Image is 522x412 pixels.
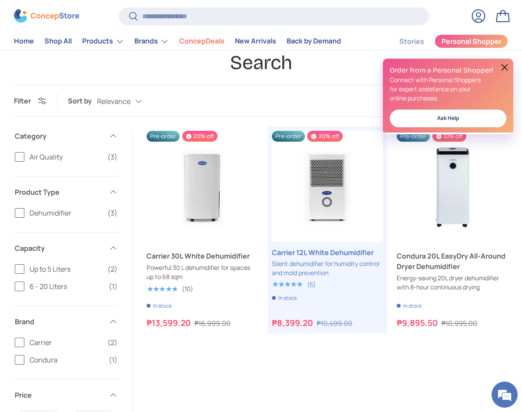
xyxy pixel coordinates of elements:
[147,131,258,242] a: Carrier 30L White Dehumidifier
[147,251,258,261] a: Carrier 30L White Dehumidifier
[397,131,508,242] a: Condura 20L EasyDry All-Around Dryer Dehumidifier
[390,66,506,75] h2: Order from a Personal Shopper!
[14,50,508,75] h1: Search
[15,233,117,264] summary: Capacity
[30,208,102,218] span: Dehumidifier
[399,33,424,50] a: Stories
[107,337,117,348] span: (2)
[97,94,159,109] button: Relevance
[14,33,34,50] a: Home
[235,33,276,50] a: New Arrivals
[44,33,72,50] a: Shop All
[15,379,117,411] summary: Price
[30,264,102,274] span: Up to 5 Liters
[107,208,117,218] span: (3)
[109,355,117,365] span: (1)
[15,306,117,337] summary: Brand
[68,96,97,106] label: Sort by
[129,33,174,50] summary: Brands
[390,75,506,103] p: Connect with Personal Shoppers for expert assistance on your online purchases.
[14,96,31,106] span: Filter
[107,152,117,162] span: (3)
[432,131,466,142] span: 10% off
[14,10,79,23] img: ConcepStore
[435,34,508,48] a: Personal Shopper
[287,33,341,50] a: Back by Demand
[15,187,104,197] span: Product Type
[390,110,506,127] a: Ask Help
[14,96,47,106] button: Filter
[442,38,502,45] span: Personal Shopper
[30,152,102,162] span: Air Quality
[272,247,383,258] a: Carrier 12L White Dehumidifier
[179,33,224,50] a: ConcepDeals
[109,281,117,292] span: (1)
[77,33,129,50] summary: Products
[30,281,104,292] span: 6 - 20 Liters
[307,131,342,142] span: 20% off
[30,355,104,365] span: Condura
[272,131,383,242] a: Carrier 12L White Dehumidifier
[378,33,508,50] nav: Secondary
[15,176,117,208] summary: Product Type
[182,131,217,142] span: 20% off
[30,337,102,348] span: Carrier
[15,316,104,327] span: Brand
[397,131,430,142] span: Pre-order
[107,264,117,274] span: (2)
[15,120,117,152] summary: Category
[15,131,104,141] span: Category
[14,33,341,50] nav: Primary
[15,390,104,400] span: Price
[15,243,104,253] span: Capacity
[97,97,130,106] span: Relevance
[147,131,180,142] span: Pre-order
[397,251,508,272] a: Condura 20L EasyDry All-Around Dryer Dehumidifier
[272,131,305,142] span: Pre-order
